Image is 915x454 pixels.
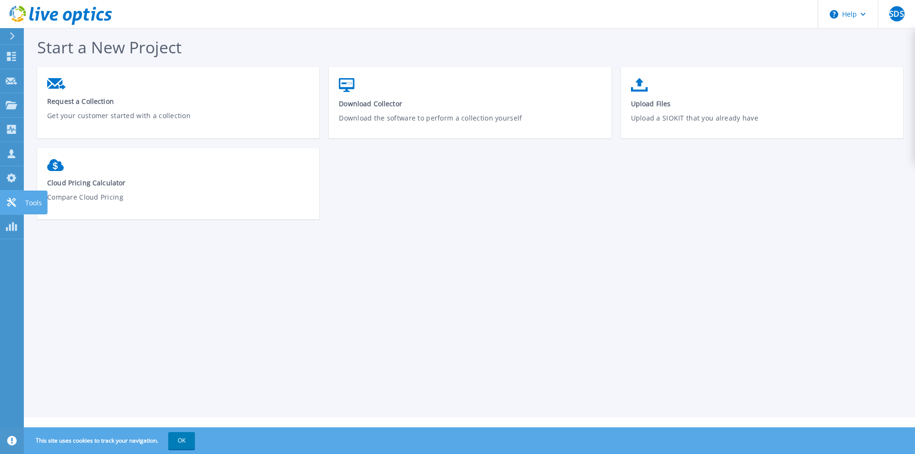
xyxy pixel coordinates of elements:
[889,10,904,18] span: SDS
[47,97,310,106] span: Request a Collection
[37,154,319,221] a: Cloud Pricing CalculatorCompare Cloud Pricing
[339,99,601,108] span: Download Collector
[168,432,195,449] button: OK
[37,73,319,139] a: Request a CollectionGet your customer started with a collection
[339,113,601,135] p: Download the software to perform a collection yourself
[631,99,894,108] span: Upload Files
[47,178,310,187] span: Cloud Pricing Calculator
[26,432,195,449] span: This site uses cookies to track your navigation.
[47,192,310,214] p: Compare Cloud Pricing
[329,73,611,141] a: Download CollectorDownload the software to perform a collection yourself
[621,73,903,141] a: Upload FilesUpload a SIOKIT that you already have
[25,191,42,215] p: Tools
[47,111,310,132] p: Get your customer started with a collection
[37,36,182,58] span: Start a New Project
[631,113,894,135] p: Upload a SIOKIT that you already have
